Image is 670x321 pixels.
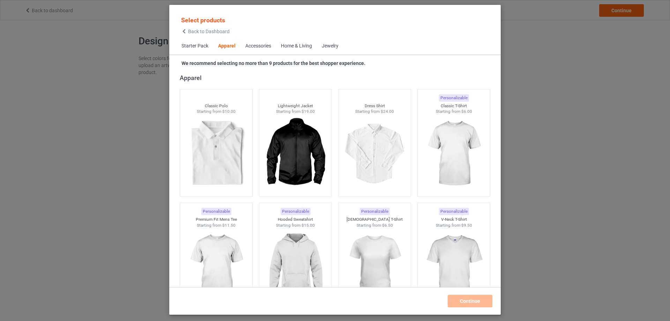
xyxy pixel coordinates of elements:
[281,43,312,50] div: Home & Living
[439,208,469,215] div: Personalizable
[343,228,406,306] img: regular.jpg
[185,228,247,306] img: regular.jpg
[360,208,390,215] div: Personalizable
[281,208,311,215] div: Personalizable
[181,60,365,66] strong: We recommend selecting no more than 9 products for the best shopper experience.
[301,223,315,228] span: $15.00
[222,223,236,228] span: $11.50
[259,109,332,115] div: Starting from
[418,217,490,222] div: V-Neck T-Shirt
[259,222,332,228] div: Starting from
[180,74,493,82] div: Apparel
[264,115,327,193] img: regular.jpg
[322,43,338,50] div: Jewelry
[381,109,394,114] span: $24.00
[259,217,332,222] div: Hooded Sweatshirt
[439,94,469,102] div: Personalizable
[201,208,231,215] div: Personalizable
[343,115,406,193] img: regular.jpg
[338,222,411,228] div: Starting from
[180,222,253,228] div: Starting from
[259,103,332,109] div: Lightweight Jacket
[177,38,213,54] span: Starter Pack
[301,109,315,114] span: $19.00
[338,217,411,222] div: [DEMOGRAPHIC_DATA] T-Shirt
[264,228,327,306] img: regular.jpg
[423,115,485,193] img: regular.jpg
[180,217,253,222] div: Premium Fit Mens Tee
[181,16,225,24] span: Select products
[245,43,271,50] div: Accessories
[382,223,393,228] span: $6.50
[218,43,236,50] div: Apparel
[188,29,230,34] span: Back to Dashboard
[180,109,253,115] div: Starting from
[418,222,490,228] div: Starting from
[222,109,236,114] span: $10.00
[461,109,472,114] span: $6.00
[185,115,247,193] img: regular.jpg
[418,109,490,115] div: Starting from
[461,223,472,228] span: $9.50
[338,103,411,109] div: Dress Shirt
[338,109,411,115] div: Starting from
[180,103,253,109] div: Classic Polo
[423,228,485,306] img: regular.jpg
[418,103,490,109] div: Classic T-Shirt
